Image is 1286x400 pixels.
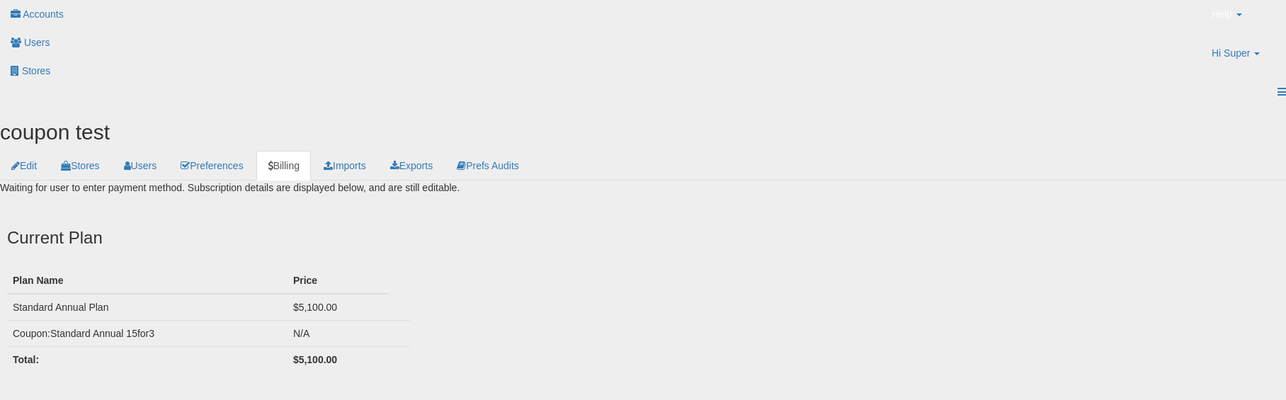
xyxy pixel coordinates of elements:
[445,151,530,181] a: Prefs Audits
[288,320,389,346] td: N/A
[1212,7,1232,21] span: Help
[24,37,50,48] span: Users
[23,8,64,20] span: Accounts
[288,268,389,294] th: Price
[312,151,377,181] a: Imports
[7,294,288,321] td: Standard Annual Plan
[22,65,50,76] span: Stores
[7,320,288,346] td: Coupon: Standard Annual 15for3
[7,229,1279,247] h3: Current Plan
[293,354,337,365] b: $5,100.00
[13,354,39,365] b: Total:
[169,151,254,181] a: Preferences
[50,151,110,181] a: Stores
[7,268,288,294] th: Plan Name
[288,294,389,321] td: $5,100.00
[256,151,311,181] a: Billing
[379,151,444,181] a: Exports
[113,151,169,181] a: Users
[1201,39,1286,78] a: Hi Super
[1212,46,1250,60] span: Hi Super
